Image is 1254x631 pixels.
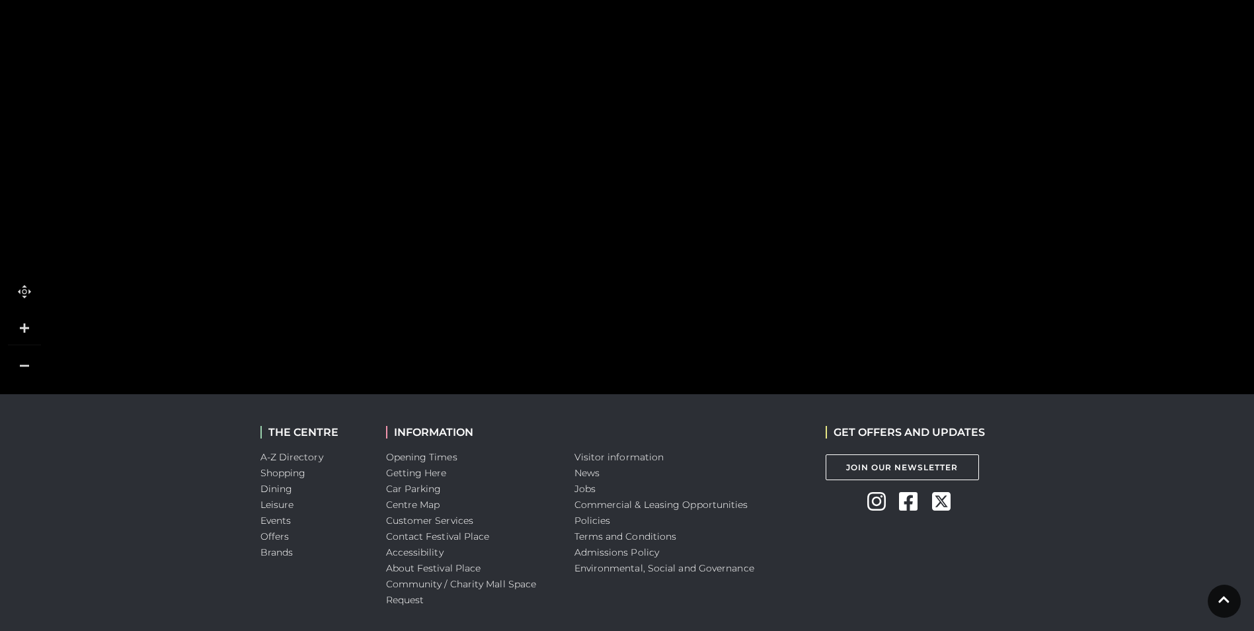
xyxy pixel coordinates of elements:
a: Terms and Conditions [574,530,677,542]
h2: THE CENTRE [260,426,366,439]
a: Car Parking [386,483,442,495]
a: About Festival Place [386,562,481,574]
a: Leisure [260,499,294,511]
a: Customer Services [386,515,474,526]
a: Environmental, Social and Governance [574,562,754,574]
a: Admissions Policy [574,546,660,558]
a: Commercial & Leasing Opportunities [574,499,748,511]
a: Opening Times [386,451,457,463]
a: Policies [574,515,611,526]
a: Brands [260,546,294,558]
a: Offers [260,530,290,542]
a: Jobs [574,483,596,495]
a: News [574,467,600,479]
a: Getting Here [386,467,447,479]
a: Visitor information [574,451,664,463]
a: Dining [260,483,293,495]
h2: GET OFFERS AND UPDATES [826,426,985,439]
a: Centre Map [386,499,440,511]
a: Shopping [260,467,306,479]
h2: INFORMATION [386,426,555,439]
a: Join Our Newsletter [826,454,979,480]
a: Community / Charity Mall Space Request [386,578,537,606]
a: A-Z Directory [260,451,323,463]
a: Accessibility [386,546,444,558]
a: Contact Festival Place [386,530,490,542]
a: Events [260,515,292,526]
